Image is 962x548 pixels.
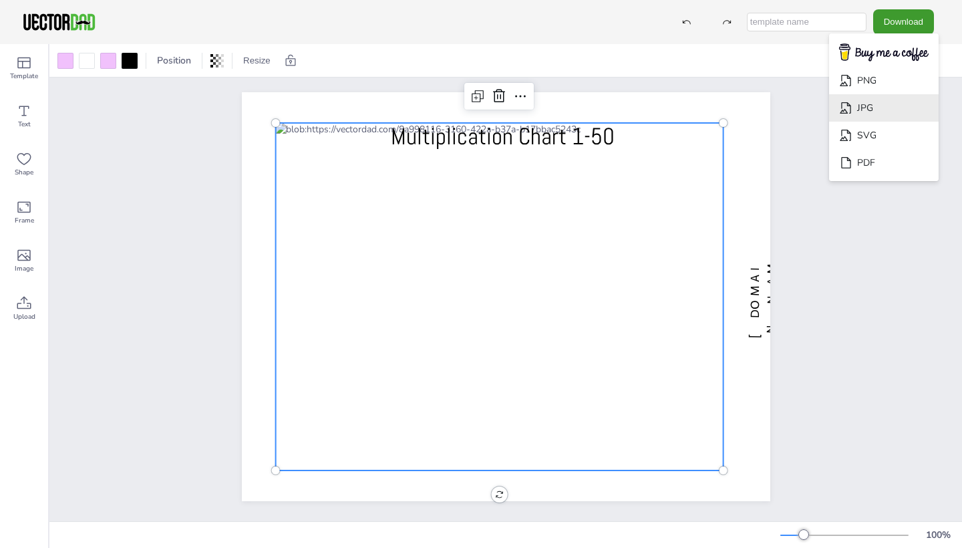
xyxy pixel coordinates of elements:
[747,13,866,31] input: template name
[391,122,615,151] span: Multiplication Chart 1-50
[13,311,35,322] span: Upload
[830,39,937,65] img: buymecoffee.png
[154,54,194,67] span: Position
[15,167,33,178] span: Shape
[21,12,97,32] img: VectorDad-1.png
[238,50,276,72] button: Resize
[829,122,939,149] li: SVG
[873,9,934,34] button: Download
[10,71,38,82] span: Template
[829,94,939,122] li: JPG
[15,263,33,274] span: Image
[829,67,939,94] li: PNG
[922,529,954,541] div: 100 %
[829,149,939,176] li: PDF
[15,215,34,226] span: Frame
[18,119,31,130] span: Text
[829,33,939,181] ul: Download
